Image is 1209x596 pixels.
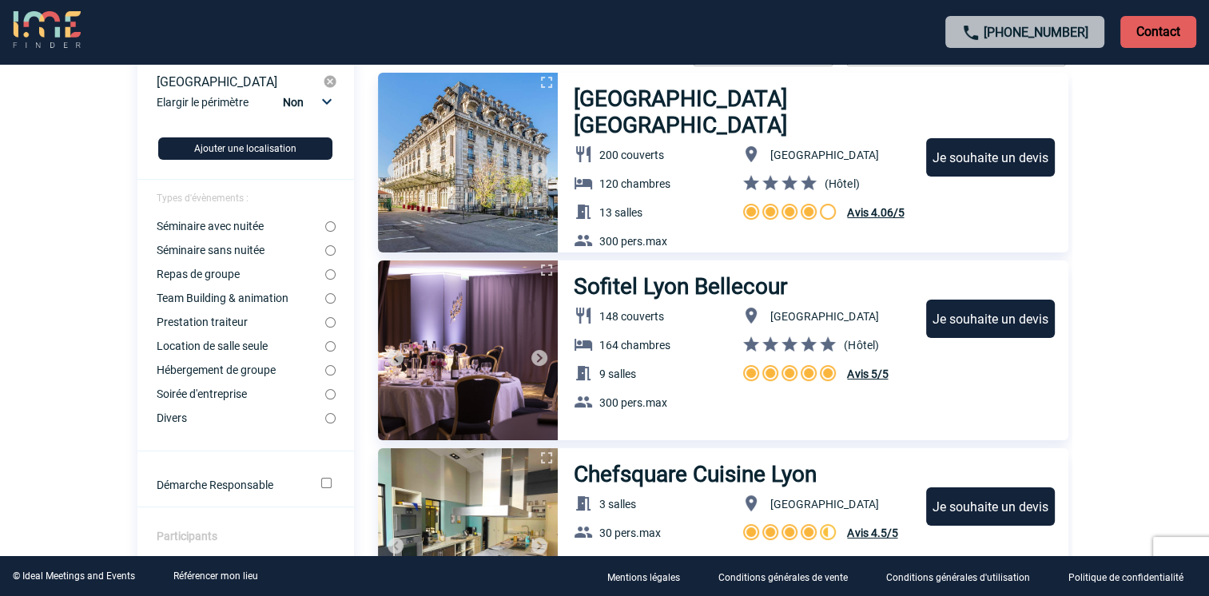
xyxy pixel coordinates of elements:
span: (Hôtel) [825,177,859,190]
a: Politique de confidentialité [1056,569,1209,584]
label: Prestation traiteur [157,316,325,328]
span: (Hôtel) [844,339,878,352]
p: Conditions générales de vente [718,572,848,583]
label: Démarche Responsable [157,479,300,491]
label: Team Building & animation [157,292,325,304]
img: baseline_location_on_white_24dp-b.png [742,306,761,325]
img: call-24-px.png [961,23,980,42]
span: Avis 4.5/5 [847,526,897,539]
img: baseline_group_white_24dp-b.png [574,522,593,542]
img: baseline_restaurant_white_24dp-b.png [574,145,593,164]
div: Je souhaite un devis [926,138,1055,177]
span: 164 chambres [599,339,670,352]
a: Conditions générales de vente [706,569,873,584]
h3: Chefsquare Cuisine Lyon [574,461,817,487]
p: Mentions légales [607,572,680,583]
span: 13 salles [599,206,642,219]
p: Politique de confidentialité [1068,572,1183,583]
p: Conditions générales d'utilisation [886,572,1030,583]
div: © Ideal Meetings and Events [13,570,135,582]
span: [GEOGRAPHIC_DATA] [770,310,878,323]
div: [GEOGRAPHIC_DATA] [157,74,324,89]
span: Avis 5/5 [847,368,888,380]
img: 1.jpg [378,260,558,440]
span: 120 chambres [599,177,670,190]
label: Séminaire sans nuitée [157,244,325,256]
span: Avis 4.06/5 [847,206,904,219]
a: Référencer mon lieu [173,570,258,582]
span: 200 couverts [599,149,664,161]
label: Location de salle seule [157,340,325,352]
label: Séminaire avec nuitée [157,220,325,232]
label: Participants [157,530,217,542]
button: Ajouter une localisation [158,137,332,160]
span: [GEOGRAPHIC_DATA] [770,498,878,511]
label: Soirée d'entreprise [157,387,325,400]
img: baseline_meeting_room_white_24dp-b.png [574,494,593,513]
span: 3 salles [599,498,636,511]
label: Divers [157,411,325,424]
img: baseline_meeting_room_white_24dp-b.png [574,364,593,383]
span: 9 salles [599,368,636,380]
img: baseline_group_white_24dp-b.png [574,231,593,250]
div: Elargir le périmètre [157,92,338,125]
a: Conditions générales d'utilisation [873,569,1056,584]
img: baseline_location_on_white_24dp-b.png [742,494,761,513]
img: cancel-24-px-g.png [323,74,337,89]
h3: Sofitel Lyon Bellecour [574,273,789,300]
p: Contact [1120,16,1196,48]
img: baseline_restaurant_white_24dp-b.png [574,306,593,325]
span: Types d'évènements : [157,193,249,204]
img: baseline_hotel_white_24dp-b.png [574,335,593,354]
img: 1.jpg [378,73,558,252]
a: Mentions légales [595,569,706,584]
span: 300 pers.max [599,235,667,248]
img: baseline_group_white_24dp-b.png [574,392,593,411]
img: baseline_location_on_white_24dp-b.png [742,145,761,164]
a: [PHONE_NUMBER] [984,25,1088,40]
span: [GEOGRAPHIC_DATA] [770,149,878,161]
h3: [GEOGRAPHIC_DATA] [GEOGRAPHIC_DATA] [574,85,912,138]
img: baseline_meeting_room_white_24dp-b.png [574,202,593,221]
div: Je souhaite un devis [926,487,1055,526]
label: Hébergement de groupe [157,364,325,376]
input: Démarche Responsable [321,478,332,488]
img: baseline_hotel_white_24dp-b.png [574,173,593,193]
div: Je souhaite un devis [926,300,1055,338]
label: Repas de groupe [157,268,325,280]
span: 148 couverts [599,310,664,323]
span: 30 pers.max [599,526,661,539]
span: 300 pers.max [599,396,667,409]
